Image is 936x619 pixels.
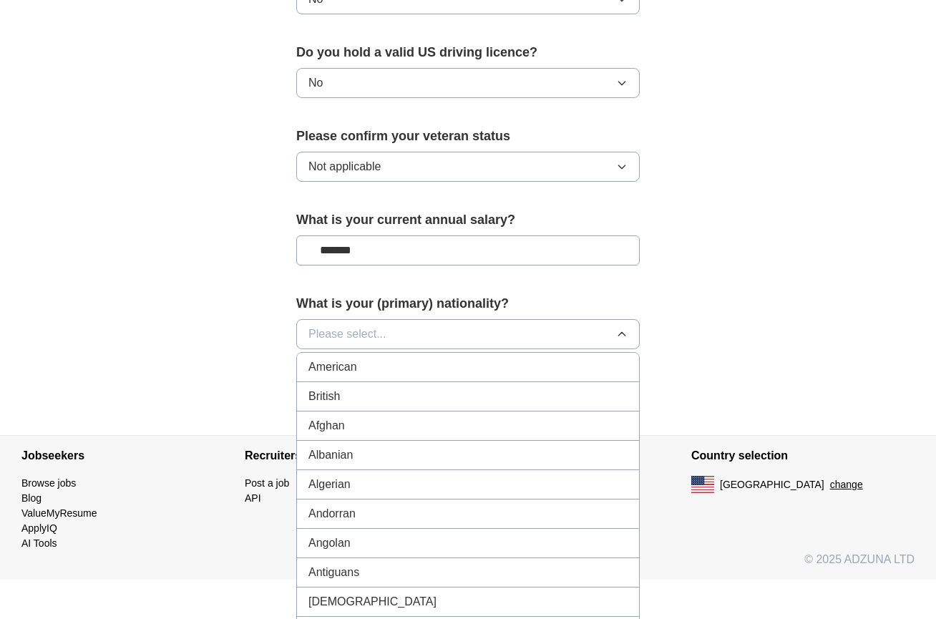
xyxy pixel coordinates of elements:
[308,417,345,434] span: Afghan
[691,476,714,493] img: US flag
[308,535,351,552] span: Angolan
[21,537,57,549] a: AI Tools
[21,477,76,489] a: Browse jobs
[830,477,863,492] button: change
[308,74,323,92] span: No
[720,477,824,492] span: [GEOGRAPHIC_DATA]
[245,492,261,504] a: API
[296,127,640,146] label: Please confirm your veteran status
[308,505,356,522] span: Andorran
[10,551,926,580] div: © 2025 ADZUNA LTD
[308,564,359,581] span: Antiguans
[691,436,915,476] h4: Country selection
[21,522,57,534] a: ApplyIQ
[296,152,640,182] button: Not applicable
[296,319,640,349] button: Please select...
[296,210,640,230] label: What is your current annual salary?
[308,447,353,464] span: Albanian
[308,593,437,610] span: [DEMOGRAPHIC_DATA]
[296,68,640,98] button: No
[21,492,42,504] a: Blog
[308,476,351,493] span: Algerian
[308,359,357,376] span: American
[21,507,97,519] a: ValueMyResume
[296,294,640,313] label: What is your (primary) nationality?
[245,477,289,489] a: Post a job
[308,388,340,405] span: British
[308,326,386,343] span: Please select...
[308,158,381,175] span: Not applicable
[296,43,640,62] label: Do you hold a valid US driving licence?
